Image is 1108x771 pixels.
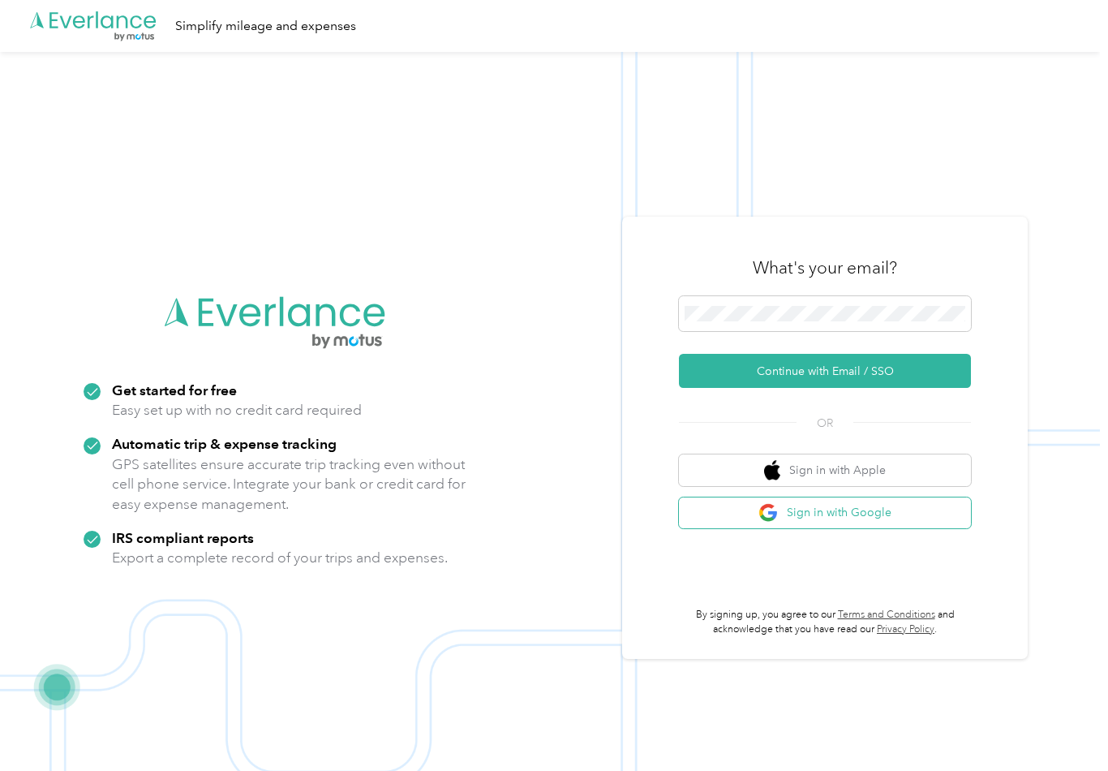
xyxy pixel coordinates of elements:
button: Continue with Email / SSO [679,354,971,388]
a: Privacy Policy [877,623,934,635]
p: Easy set up with no credit card required [112,400,362,420]
img: apple logo [764,460,780,480]
strong: IRS compliant reports [112,529,254,546]
div: Simplify mileage and expenses [175,16,356,37]
h3: What's your email? [753,256,897,279]
span: OR [797,415,853,432]
p: Export a complete record of your trips and expenses. [112,548,448,568]
a: Terms and Conditions [838,609,935,621]
img: google logo [758,503,779,523]
p: GPS satellites ensure accurate trip tracking even without cell phone service. Integrate your bank... [112,454,466,515]
strong: Get started for free [112,381,237,398]
button: apple logoSign in with Apple [679,454,971,486]
p: By signing up, you agree to our and acknowledge that you have read our . [679,608,971,636]
strong: Automatic trip & expense tracking [112,435,337,452]
button: google logoSign in with Google [679,497,971,529]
